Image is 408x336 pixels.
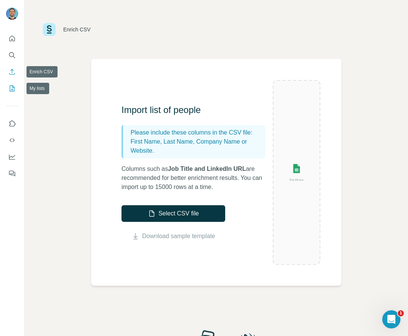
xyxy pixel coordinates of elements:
button: Feedback [6,167,18,180]
iframe: Intercom live chat [382,310,400,328]
div: Enrich CSV [63,26,90,33]
button: Dashboard [6,150,18,164]
p: First Name, Last Name, Company Name or Website. [131,137,262,155]
a: Download sample template [142,232,215,241]
button: Download sample template [121,232,225,241]
img: Avatar [6,8,18,20]
h3: Import list of people [121,104,273,116]
button: Use Surfe API [6,133,18,147]
button: Quick start [6,32,18,45]
img: Surfe Logo [43,23,56,36]
p: Please include these columns in the CSV file: [131,128,262,137]
img: Surfe Illustration - Drop file here or select below [273,156,320,188]
button: Select CSV file [121,205,225,222]
span: Job Title and LinkedIn URL [168,166,246,172]
button: Enrich CSV [6,65,18,79]
button: My lists [6,82,18,95]
button: Search [6,48,18,62]
p: Columns such as are recommended for better enrichment results. You can import up to 15000 rows at... [121,164,273,192]
span: 1 [398,310,404,316]
button: Use Surfe on LinkedIn [6,117,18,130]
